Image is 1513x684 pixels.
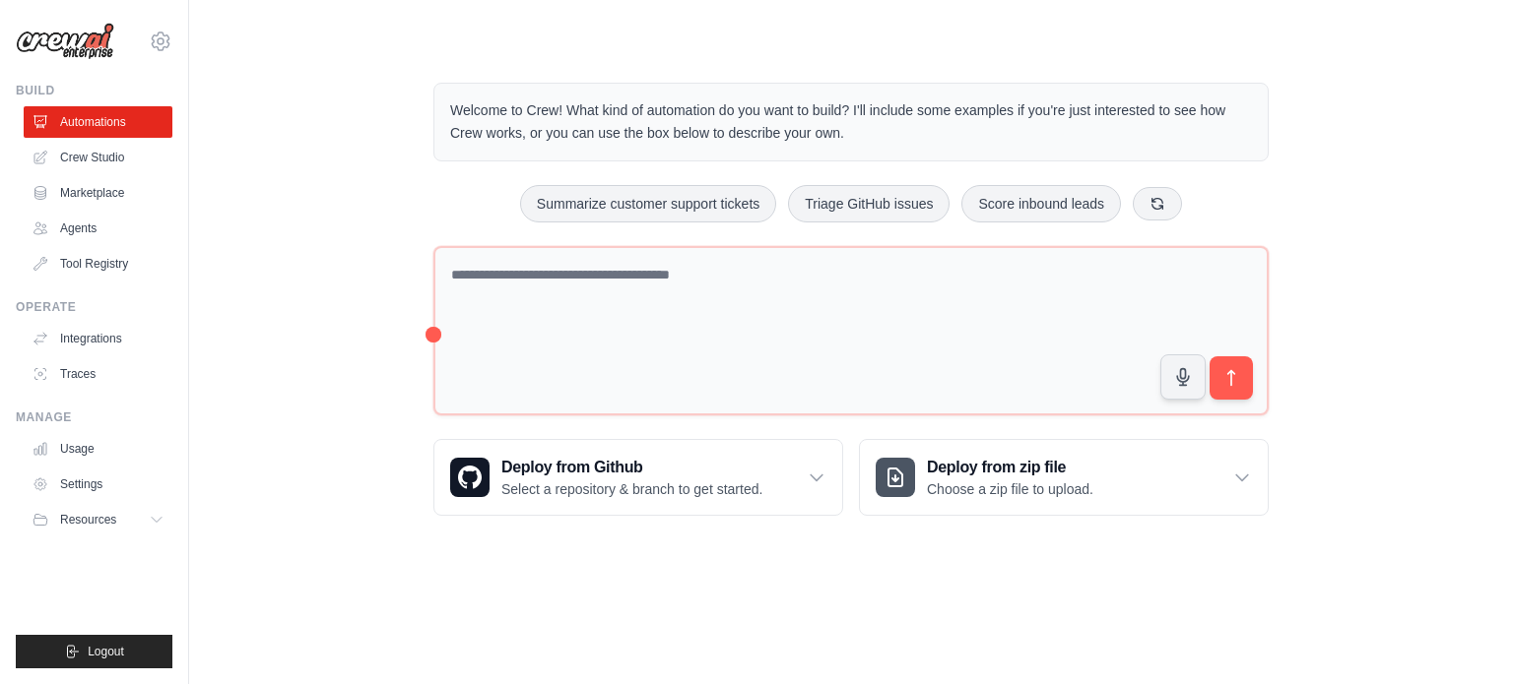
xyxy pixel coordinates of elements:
a: Usage [24,433,172,465]
div: Operate [16,299,172,315]
a: Automations [24,106,172,138]
a: Integrations [24,323,172,354]
a: Crew Studio [24,142,172,173]
a: Agents [24,213,172,244]
button: Triage GitHub issues [788,185,950,222]
button: Score inbound leads [961,185,1121,222]
h3: Deploy from Github [501,456,762,479]
div: Manage [16,409,172,425]
p: Select a repository & branch to get started. [501,479,762,499]
h3: Deploy from zip file [927,456,1093,479]
p: Welcome to Crew! What kind of automation do you want to build? I'll include some examples if you'... [450,99,1252,145]
img: Logo [16,23,114,60]
a: Marketplace [24,177,172,209]
p: Choose a zip file to upload. [927,479,1093,499]
span: Logout [88,644,124,659]
a: Traces [24,358,172,390]
a: Tool Registry [24,248,172,280]
button: Resources [24,504,172,535]
button: Logout [16,635,172,668]
span: Resources [60,512,116,528]
button: Summarize customer support tickets [520,185,776,222]
a: Settings [24,468,172,500]
div: Build [16,83,172,98]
